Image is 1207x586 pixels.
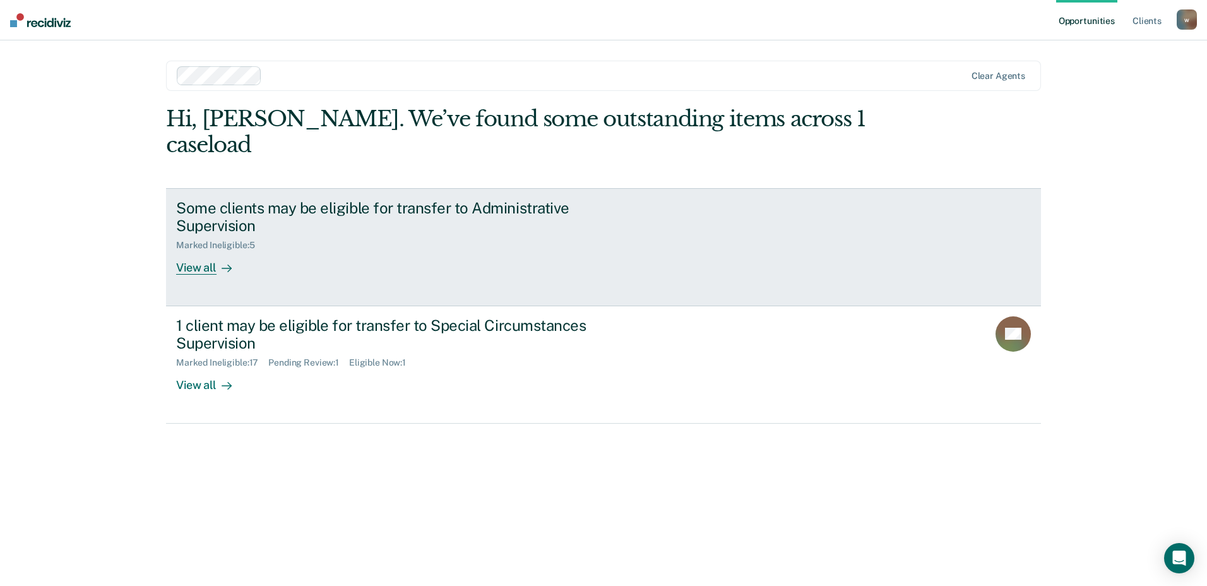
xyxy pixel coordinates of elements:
[176,240,265,251] div: Marked Ineligible : 5
[972,71,1025,81] div: Clear agents
[166,106,866,158] div: Hi, [PERSON_NAME]. We’ve found some outstanding items across 1 caseload
[166,306,1041,424] a: 1 client may be eligible for transfer to Special Circumstances SupervisionMarked Ineligible:17Pen...
[1164,543,1194,573] div: Open Intercom Messenger
[176,368,247,393] div: View all
[10,13,71,27] img: Recidiviz
[349,357,416,368] div: Eligible Now : 1
[176,251,247,275] div: View all
[176,316,619,353] div: 1 client may be eligible for transfer to Special Circumstances Supervision
[176,357,268,368] div: Marked Ineligible : 17
[166,188,1041,306] a: Some clients may be eligible for transfer to Administrative SupervisionMarked Ineligible:5View all
[268,357,349,368] div: Pending Review : 1
[176,199,619,236] div: Some clients may be eligible for transfer to Administrative Supervision
[1177,9,1197,30] button: w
